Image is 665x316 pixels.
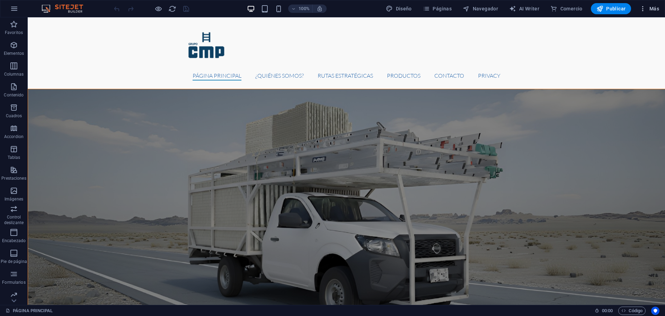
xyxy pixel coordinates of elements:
span: 00 00 [602,307,613,315]
button: Navegador [460,3,501,14]
h6: 100% [299,5,310,13]
p: Contenido [4,92,24,98]
h6: Tiempo de la sesión [595,307,613,315]
button: Haz clic para salir del modo de previsualización y seguir editando [154,5,162,13]
p: Elementos [4,51,24,56]
img: Editor Logo [40,5,92,13]
button: reload [168,5,176,13]
i: Al redimensionar, ajustar el nivel de zoom automáticamente para ajustarse al dispositivo elegido. [317,6,323,12]
p: Favoritos [5,30,23,35]
button: Más [637,3,662,14]
span: Diseño [386,5,412,12]
p: Tablas [8,155,20,160]
button: Diseño [383,3,415,14]
p: Accordion [4,134,24,139]
p: Prestaciones [1,176,26,181]
a: Haz clic para cancelar la selección y doble clic para abrir páginas [6,307,53,315]
p: Cuadros [6,113,22,119]
button: 100% [288,5,313,13]
button: Código [618,307,646,315]
span: : [607,308,608,313]
p: Formularios [2,280,25,285]
span: AI Writer [509,5,539,12]
button: Páginas [420,3,454,14]
p: Columnas [4,71,24,77]
i: Volver a cargar página [168,5,176,13]
button: Usercentrics [651,307,659,315]
span: Comercio [550,5,583,12]
span: Páginas [423,5,452,12]
div: Diseño (Ctrl+Alt+Y) [383,3,415,14]
span: Más [639,5,659,12]
button: Comercio [548,3,585,14]
p: Encabezado [2,238,26,244]
p: Pie de página [1,259,27,264]
button: Publicar [591,3,631,14]
p: Imágenes [5,196,23,202]
span: Código [621,307,642,315]
span: Navegador [463,5,498,12]
button: AI Writer [506,3,542,14]
span: Publicar [596,5,626,12]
